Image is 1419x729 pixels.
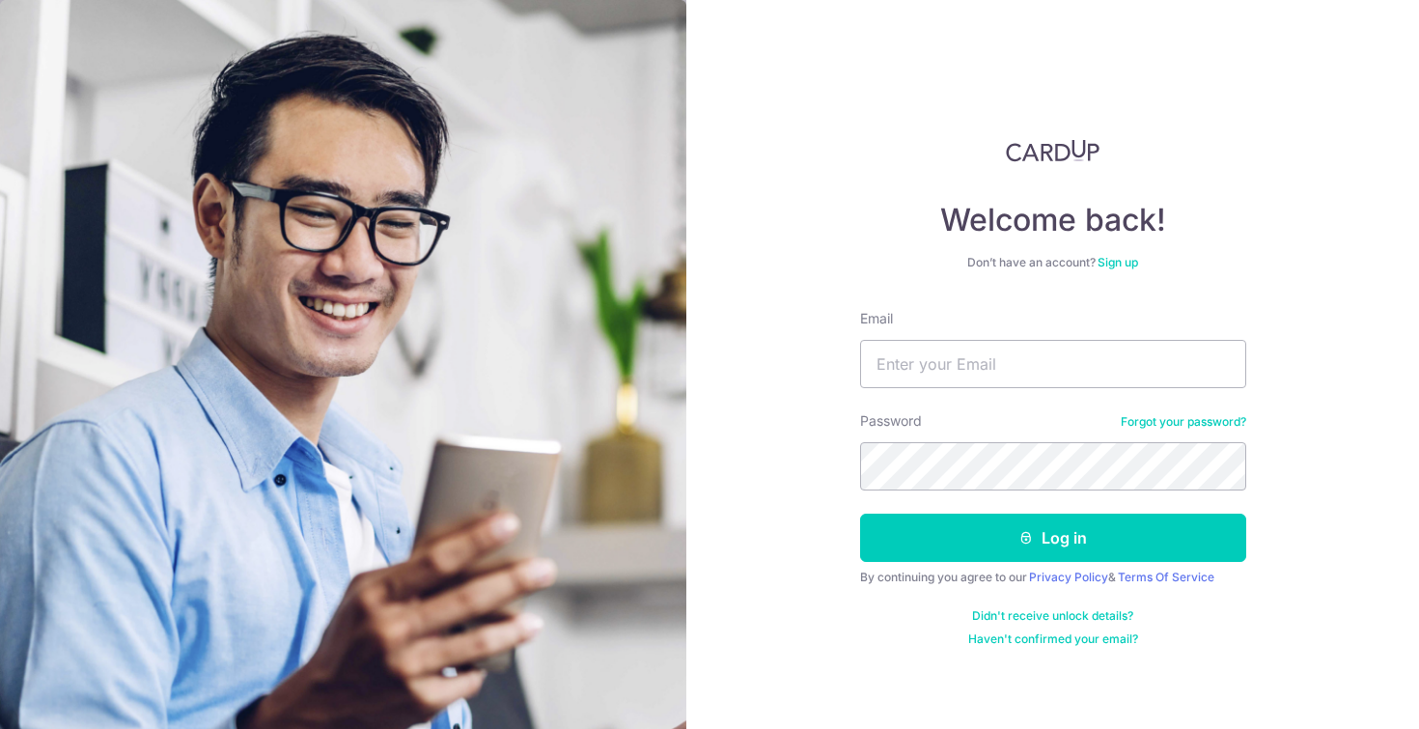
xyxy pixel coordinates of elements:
[860,411,922,431] label: Password
[1006,139,1100,162] img: CardUp Logo
[1098,255,1138,269] a: Sign up
[860,255,1246,270] div: Don’t have an account?
[1118,570,1214,584] a: Terms Of Service
[1029,570,1108,584] a: Privacy Policy
[972,608,1133,624] a: Didn't receive unlock details?
[860,309,893,328] label: Email
[860,201,1246,239] h4: Welcome back!
[860,570,1246,585] div: By continuing you agree to our &
[1121,414,1246,430] a: Forgot your password?
[968,631,1138,647] a: Haven't confirmed your email?
[860,514,1246,562] button: Log in
[860,340,1246,388] input: Enter your Email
